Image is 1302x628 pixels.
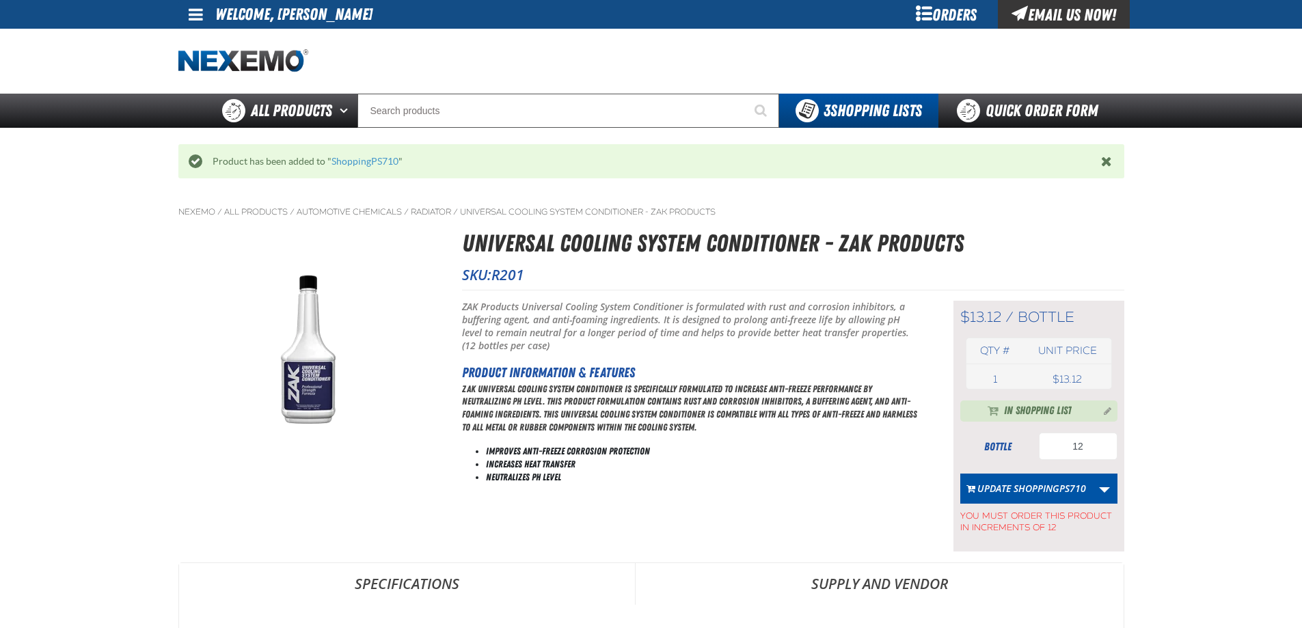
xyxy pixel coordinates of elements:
[217,206,222,217] span: /
[1005,308,1014,326] span: /
[779,94,938,128] button: You have 3 Shopping Lists. Open to view details
[486,471,919,484] li: Neutralizes pH Level
[404,206,409,217] span: /
[960,504,1117,534] span: You must order this product in increments of 12
[462,265,1124,284] p: SKU:
[462,301,919,353] p: ZAK Products Universal Cooling System Conditioner is formulated with rust and corrosion inhibitor...
[938,94,1124,128] a: Quick Order Form
[1091,474,1117,504] a: More Actions
[178,49,308,73] img: Nexemo logo
[1024,338,1111,364] th: Unit price
[462,226,1124,262] h1: Universal Cooling System Conditioner - ZAK Products
[1004,403,1072,420] span: In Shopping List
[335,94,357,128] button: Open All Products pages
[960,308,1001,326] span: $13.12
[224,206,288,217] a: All Products
[179,563,635,604] a: Specifications
[411,206,451,217] a: Radiator
[178,49,308,73] a: Home
[1018,308,1074,326] span: bottle
[966,338,1025,364] th: Qty #
[453,206,458,217] span: /
[486,445,919,458] li: Improves Anti-Freeze Corrosion Protection
[357,94,779,128] input: Search
[462,383,919,435] p: ZAK Universal Cooling System Conditioner is specifically formulated to increase anti-freeze perfo...
[960,439,1035,454] div: bottle
[1098,151,1117,172] button: Close the Notification
[993,373,997,385] span: 1
[1039,433,1117,460] input: Product Quantity
[202,155,1101,168] div: Product has been added to " "
[491,265,524,284] span: R201
[460,206,716,217] a: Universal Cooling System Conditioner - ZAK Products
[824,101,922,120] span: Shopping Lists
[251,98,332,123] span: All Products
[179,254,437,453] img: Universal Cooling System Conditioner - ZAK Products
[290,206,295,217] span: /
[960,474,1092,504] button: Update ShoppingPS710
[745,94,779,128] button: Start Searching
[462,362,919,383] h2: Product Information & Features
[636,563,1124,604] a: Supply and Vendor
[178,206,215,217] a: Nexemo
[178,206,1124,217] nav: Breadcrumbs
[824,101,830,120] strong: 3
[1093,402,1115,418] button: Manage current product in the Shopping List
[486,458,919,471] li: Increases Heat Transfer
[331,156,398,167] a: ShoppingPS710
[1024,370,1111,389] td: $13.12
[297,206,402,217] a: Automotive Chemicals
